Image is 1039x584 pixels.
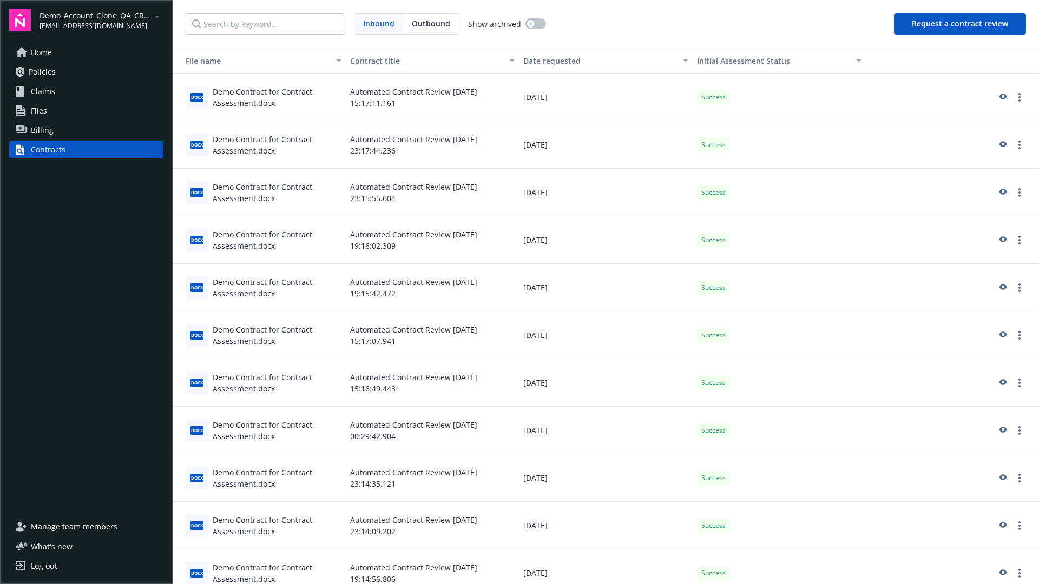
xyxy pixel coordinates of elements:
[996,424,1009,437] a: preview
[213,86,341,109] div: Demo Contract for Contract Assessment.docx
[697,56,790,66] span: Initial Assessment Status
[519,454,692,502] div: [DATE]
[701,92,726,102] span: Success
[1013,424,1026,437] a: more
[523,55,676,67] div: Date requested
[346,216,519,264] div: Automated Contract Review [DATE] 19:16:02.309
[1013,138,1026,151] a: more
[177,55,330,67] div: File name
[190,521,203,529] span: docx
[701,521,726,530] span: Success
[1013,472,1026,485] a: more
[519,407,692,454] div: [DATE]
[31,518,117,535] span: Manage team members
[468,18,521,30] span: Show archived
[350,55,503,67] div: Contract title
[213,371,341,394] div: Demo Contract for Contract Assessment.docx
[190,569,203,577] span: docx
[697,55,850,67] div: Toggle SortBy
[346,264,519,311] div: Automated Contract Review [DATE] 19:15:42.472
[519,311,692,359] div: [DATE]
[1013,234,1026,247] a: more
[519,216,692,264] div: [DATE]
[519,169,692,216] div: [DATE]
[519,48,692,74] button: Date requested
[150,10,163,23] a: arrowDropDown
[213,419,341,442] div: Demo Contract for Contract Assessment.docx
[346,169,519,216] div: Automated Contract Review [DATE] 23:15:55.604
[213,324,341,347] div: Demo Contract for Contract Assessment.docx
[519,264,692,311] div: [DATE]
[996,376,1009,389] a: preview
[1013,91,1026,104] a: more
[31,44,52,61] span: Home
[1013,567,1026,580] a: more
[346,502,519,549] div: Automated Contract Review [DATE] 23:14:09.202
[190,236,203,244] span: docx
[403,14,459,34] span: Outbound
[177,55,330,67] div: Toggle SortBy
[213,134,341,156] div: Demo Contract for Contract Assessment.docx
[213,514,341,537] div: Demo Contract for Contract Assessment.docx
[190,474,203,482] span: docx
[519,359,692,407] div: [DATE]
[346,407,519,454] div: Automated Contract Review [DATE] 00:29:42.904
[190,331,203,339] span: docx
[701,235,726,245] span: Success
[701,140,726,150] span: Success
[40,9,163,31] button: Demo_Account_Clone_QA_CR_Tests_Demo[EMAIL_ADDRESS][DOMAIN_NAME]arrowDropDown
[996,519,1009,532] a: preview
[354,14,403,34] span: Inbound
[40,10,150,21] span: Demo_Account_Clone_QA_CR_Tests_Demo
[701,473,726,483] span: Success
[9,141,163,158] a: Contracts
[29,63,56,81] span: Policies
[1013,281,1026,294] a: more
[1013,519,1026,532] a: more
[31,122,54,139] span: Billing
[9,83,163,100] a: Claims
[701,188,726,197] span: Success
[346,48,519,74] button: Contract title
[213,467,341,489] div: Demo Contract for Contract Assessment.docx
[190,426,203,434] span: docx
[9,63,163,81] a: Policies
[1013,186,1026,199] a: more
[9,122,163,139] a: Billing
[346,121,519,169] div: Automated Contract Review [DATE] 23:17:44.236
[894,13,1026,35] button: Request a contract review
[213,276,341,299] div: Demo Contract for Contract Assessment.docx
[31,541,73,552] span: What ' s new
[9,518,163,535] a: Manage team members
[701,378,726,388] span: Success
[31,558,57,575] div: Log out
[519,502,692,549] div: [DATE]
[701,330,726,340] span: Success
[190,283,203,291] span: docx
[346,359,519,407] div: Automated Contract Review [DATE] 15:16:49.443
[996,234,1009,247] a: preview
[996,91,1009,104] a: preview
[190,93,203,101] span: docx
[9,102,163,120] a: Files
[9,9,31,31] img: navigator-logo.svg
[1013,376,1026,389] a: more
[996,186,1009,199] a: preview
[1013,329,1026,342] a: more
[190,379,203,387] span: docx
[346,311,519,359] div: Automated Contract Review [DATE] 15:17:07.941
[412,18,450,29] span: Outbound
[40,21,150,31] span: [EMAIL_ADDRESS][DOMAIN_NAME]
[213,229,341,251] div: Demo Contract for Contract Assessment.docx
[213,181,341,204] div: Demo Contract for Contract Assessment.docx
[31,141,65,158] div: Contracts
[519,121,692,169] div: [DATE]
[701,283,726,293] span: Success
[701,426,726,435] span: Success
[31,83,55,100] span: Claims
[701,568,726,578] span: Success
[996,329,1009,342] a: preview
[996,138,1009,151] a: preview
[190,188,203,196] span: docx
